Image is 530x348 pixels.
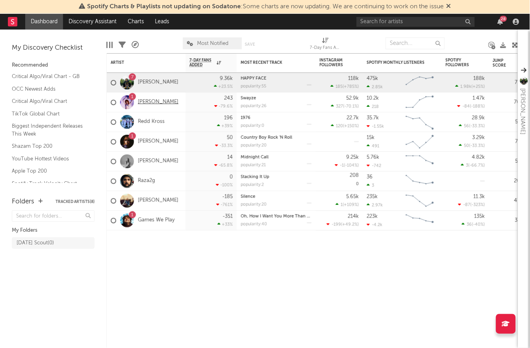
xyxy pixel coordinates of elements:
a: TikTok Global Chart [12,110,87,118]
button: Save [245,42,255,47]
div: popularity: 0 [241,124,264,128]
div: -4.2k [367,222,383,227]
div: -761 % [216,202,233,207]
svg: Chart title [402,211,437,231]
div: Filters [119,33,126,56]
span: Dismiss [446,4,451,10]
div: 208 [350,173,359,178]
a: Leads [149,14,175,30]
span: 1 [341,203,343,207]
div: 1.47k [473,96,485,101]
div: -79.6 % [214,104,233,109]
div: 4.82k [472,155,485,160]
div: 118k [348,76,359,81]
span: 120 [336,124,343,128]
div: Midnight Call [241,155,312,160]
div: popularity: 21 [241,163,266,167]
div: -65.8 % [214,163,233,168]
div: popularity: 2 [241,183,264,187]
div: 7-Day Fans Added (7-Day Fans Added) [310,33,342,56]
div: 10.2k [367,96,379,101]
span: -84 [463,104,470,109]
div: ( ) [331,123,359,128]
div: 15k [367,135,375,140]
div: ( ) [462,222,485,227]
div: [PERSON_NAME] [518,88,528,134]
div: Instagram Followers [320,58,347,67]
div: Spotify Followers [446,58,473,67]
span: 327 [336,104,343,109]
a: [DATE] Scout(0) [12,237,95,249]
span: -1 [340,164,344,168]
div: ( ) [459,123,485,128]
div: 20.0 [493,177,524,186]
div: +23.5 % [214,84,233,89]
span: -33.3 % [470,124,484,128]
svg: Chart title [402,171,437,191]
input: Search for artists [357,17,475,27]
div: ( ) [335,163,359,168]
div: 188k [474,76,485,81]
span: -70.1 % [344,104,358,109]
div: 14 [227,155,233,160]
span: 3 [466,164,469,168]
div: Recommended [12,61,95,70]
a: YouTube Hottest Videos [12,154,87,163]
a: Critical Algo/Viral Chart - GB [12,72,87,81]
div: -33.3 % [215,143,233,148]
a: Stacking It Up [241,175,270,179]
svg: Chart title [402,112,437,132]
div: A&R Pipeline [132,33,139,56]
span: 50 [464,144,469,148]
a: Critical Algo/Viral Chart [12,97,87,106]
div: 218 [367,104,379,109]
a: Redd Kross [138,119,165,125]
div: ( ) [458,202,485,207]
a: Silence [241,195,255,199]
div: popularity: 26 [241,104,267,108]
div: 1976 [241,116,312,120]
div: ( ) [459,143,485,148]
div: Spotify Monthly Listeners [367,60,426,65]
input: Search for folders... [12,210,95,222]
a: [PERSON_NAME] [138,138,179,145]
svg: Chart title [402,73,437,93]
div: Country Boy Rock 'N Roll [241,136,312,140]
a: [PERSON_NAME] [138,158,179,165]
a: Dashboard [25,14,63,30]
div: +33 % [218,222,233,227]
div: Most Recent Track [241,60,300,65]
div: 5.76k [367,155,379,160]
div: ( ) [331,104,359,109]
div: 51.7 [493,157,524,166]
div: 7-Day Fans Added (7-Day Fans Added) [310,43,342,53]
div: Oh, How I Want You More Than Anything I've Ever Wanted in My Entire Life (Wonderwall) [241,214,312,219]
div: -1.55k [367,124,384,129]
a: Swayze [241,96,256,100]
span: 7-Day Fans Added [190,58,215,67]
div: HAPPY FACE [241,76,312,81]
span: -199 [332,223,341,227]
div: 3.29k [472,135,485,140]
span: 1.98k [461,85,472,89]
a: Spotify Track Velocity Chart [12,179,87,188]
div: 9.36k [220,76,233,81]
span: 56 [464,124,469,128]
div: 196 [224,115,233,121]
div: 28 [500,16,507,22]
div: 214k [348,214,359,219]
a: [PERSON_NAME] [138,197,179,204]
div: -351 [223,214,233,219]
button: 28 [498,19,503,25]
div: ( ) [327,222,359,227]
svg: Chart title [402,132,437,152]
div: popularity: 55 [241,84,266,89]
div: 491 [367,143,379,149]
div: 52.1 [493,117,524,127]
a: Raza2g [138,178,155,184]
div: Silence [241,195,312,199]
input: Search... [386,37,445,49]
button: Tracked Artists(8) [56,200,95,204]
a: Shazam Top 200 [12,142,87,151]
span: Most Notified [197,41,229,46]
